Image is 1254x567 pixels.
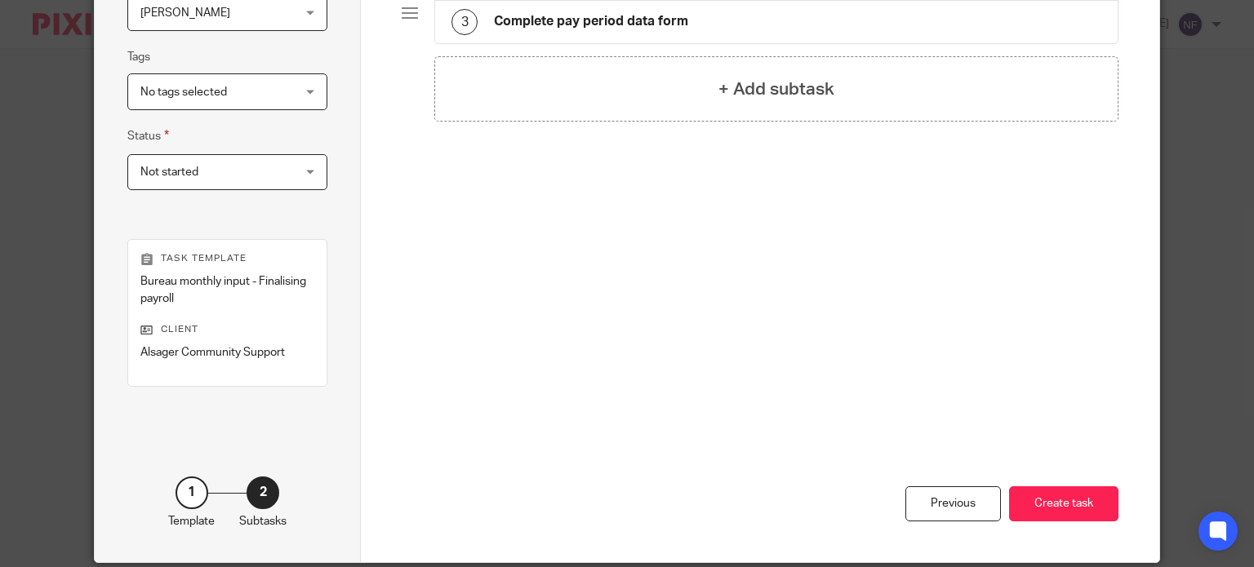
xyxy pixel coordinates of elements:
[1009,486,1118,521] button: Create task
[905,486,1001,521] div: Previous
[140,273,314,307] p: Bureau monthly input - Finalising payroll
[247,476,279,509] div: 2
[451,9,478,35] div: 3
[140,166,198,178] span: Not started
[140,7,230,19] span: [PERSON_NAME]
[127,49,150,65] label: Tags
[140,344,314,361] p: Alsager Community Support
[127,126,169,145] label: Status
[718,77,834,102] h4: + Add subtask
[140,323,314,336] p: Client
[140,86,227,98] span: No tags selected
[494,13,688,30] h4: Complete pay period data form
[176,476,208,509] div: 1
[239,513,287,529] p: Subtasks
[140,252,314,265] p: Task template
[168,513,215,529] p: Template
